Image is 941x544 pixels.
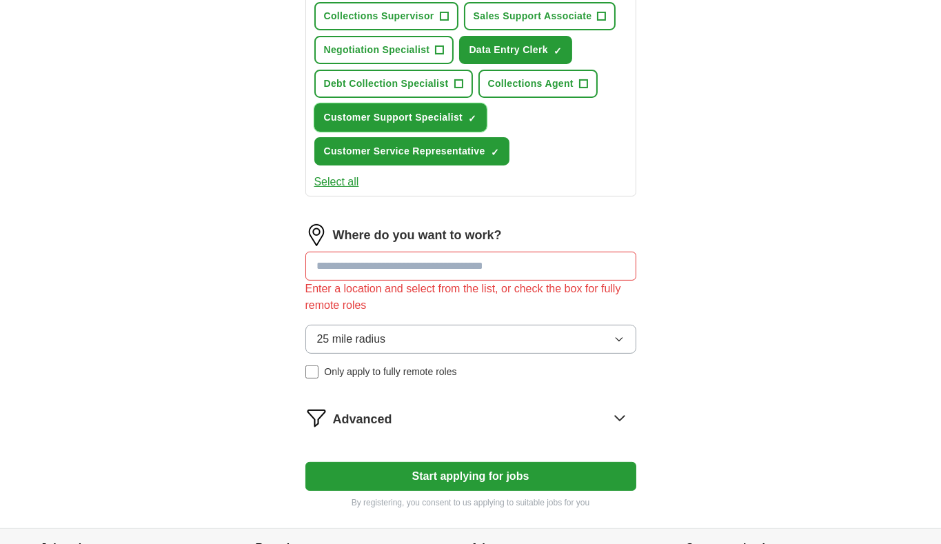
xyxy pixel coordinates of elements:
[314,103,487,132] button: Customer Support Specialist✓
[317,331,386,347] span: 25 mile radius
[324,110,463,125] span: Customer Support Specialist
[468,113,476,124] span: ✓
[314,2,458,30] button: Collections Supervisor
[554,46,562,57] span: ✓
[314,36,454,64] button: Negotiation Specialist
[478,70,598,98] button: Collections Agent
[305,281,636,314] div: Enter a location and select from the list, or check the box for fully remote roles
[305,496,636,509] p: By registering, you consent to us applying to suitable jobs for you
[324,9,434,23] span: Collections Supervisor
[305,407,327,429] img: filter
[305,224,327,246] img: location.png
[469,43,548,57] span: Data Entry Clerk
[324,365,456,379] span: Only apply to fully remote roles
[324,144,485,159] span: Customer Service Representative
[324,43,430,57] span: Negotiation Specialist
[305,462,636,491] button: Start applying for jobs
[314,174,359,190] button: Select all
[305,325,636,354] button: 25 mile radius
[314,70,473,98] button: Debt Collection Specialist
[305,365,319,379] input: Only apply to fully remote roles
[488,77,574,91] span: Collections Agent
[324,77,449,91] span: Debt Collection Specialist
[474,9,592,23] span: Sales Support Associate
[333,410,392,429] span: Advanced
[464,2,616,30] button: Sales Support Associate
[491,147,499,158] span: ✓
[459,36,572,64] button: Data Entry Clerk✓
[333,226,502,245] label: Where do you want to work?
[314,137,509,165] button: Customer Service Representative✓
